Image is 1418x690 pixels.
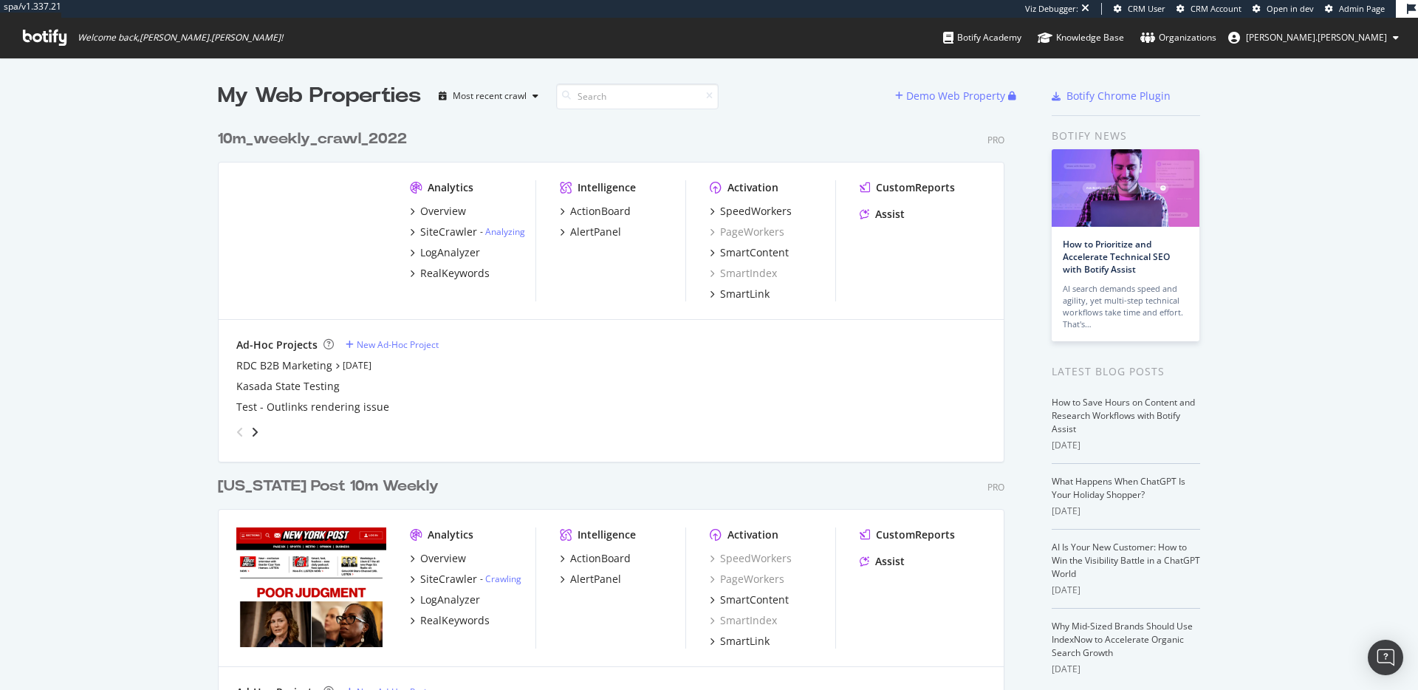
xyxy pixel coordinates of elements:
[570,225,621,239] div: AlertPanel
[1140,18,1216,58] a: Organizations
[485,225,525,238] a: Analyzing
[410,204,466,219] a: Overview
[218,476,439,497] div: [US_STATE] Post 10m Weekly
[570,204,631,219] div: ActionBoard
[987,481,1004,493] div: Pro
[1052,128,1200,144] div: Botify news
[943,30,1021,45] div: Botify Academy
[1253,3,1314,15] a: Open in dev
[78,32,283,44] span: Welcome back, [PERSON_NAME].[PERSON_NAME] !
[1052,363,1200,380] div: Latest Blog Posts
[1052,663,1200,676] div: [DATE]
[1114,3,1165,15] a: CRM User
[1052,620,1193,659] a: Why Mid-Sized Brands Should Use IndexNow to Accelerate Organic Search Growth
[1191,3,1241,14] span: CRM Account
[1339,3,1385,14] span: Admin Page
[1052,505,1200,518] div: [DATE]
[710,551,792,566] a: SpeedWorkers
[343,359,371,372] a: [DATE]
[218,129,413,150] a: 10m_weekly_crawl_2022
[236,338,318,352] div: Ad-Hoc Projects
[453,92,527,100] div: Most recent crawl
[710,266,777,281] div: SmartIndex
[433,84,544,108] button: Most recent crawl
[1368,640,1403,675] div: Open Intercom Messenger
[1025,3,1078,15] div: Viz Debugger:
[420,204,466,219] div: Overview
[250,425,260,440] div: angle-right
[410,551,466,566] a: Overview
[560,551,631,566] a: ActionBoard
[987,134,1004,146] div: Pro
[357,338,439,351] div: New Ad-Hoc Project
[428,527,473,542] div: Analytics
[1052,396,1195,435] a: How to Save Hours on Content and Research Workflows with Botify Assist
[860,207,905,222] a: Assist
[860,527,955,542] a: CustomReports
[420,592,480,607] div: LogAnalyzer
[875,207,905,222] div: Assist
[218,476,445,497] a: [US_STATE] Post 10m Weekly
[236,400,389,414] a: Test - Outlinks rendering issue
[720,634,770,649] div: SmartLink
[710,572,784,587] div: PageWorkers
[710,634,770,649] a: SmartLink
[485,573,521,585] a: Crawling
[860,180,955,195] a: CustomReports
[1216,26,1411,49] button: [PERSON_NAME].[PERSON_NAME]
[236,527,386,647] img: www.Nypost.com
[1176,3,1241,15] a: CRM Account
[410,572,521,587] a: SiteCrawler- Crawling
[720,245,789,260] div: SmartContent
[218,81,421,111] div: My Web Properties
[570,572,621,587] div: AlertPanel
[560,572,621,587] a: AlertPanel
[875,554,905,569] div: Assist
[420,613,490,628] div: RealKeywords
[410,592,480,607] a: LogAnalyzer
[906,89,1005,103] div: Demo Web Property
[1325,3,1385,15] a: Admin Page
[1063,283,1188,330] div: AI search demands speed and agility, yet multi-step technical workflows take time and effort. Tha...
[236,358,332,373] a: RDC B2B Marketing
[720,204,792,219] div: SpeedWorkers
[420,572,477,587] div: SiteCrawler
[876,527,955,542] div: CustomReports
[410,245,480,260] a: LogAnalyzer
[420,551,466,566] div: Overview
[346,338,439,351] a: New Ad-Hoc Project
[236,379,340,394] div: Kasada State Testing
[1063,238,1170,276] a: How to Prioritize and Accelerate Technical SEO with Botify Assist
[1267,3,1314,14] span: Open in dev
[428,180,473,195] div: Analytics
[895,89,1008,102] a: Demo Web Property
[710,204,792,219] a: SpeedWorkers
[1052,89,1171,103] a: Botify Chrome Plugin
[556,83,719,109] input: Search
[860,554,905,569] a: Assist
[1052,149,1199,227] img: How to Prioritize and Accelerate Technical SEO with Botify Assist
[1128,3,1165,14] span: CRM User
[236,180,386,300] img: realtor.com
[710,225,784,239] div: PageWorkers
[1052,584,1200,597] div: [DATE]
[420,225,477,239] div: SiteCrawler
[230,420,250,444] div: angle-left
[876,180,955,195] div: CustomReports
[710,613,777,628] a: SmartIndex
[578,180,636,195] div: Intelligence
[560,204,631,219] a: ActionBoard
[420,266,490,281] div: RealKeywords
[410,225,525,239] a: SiteCrawler- Analyzing
[420,245,480,260] div: LogAnalyzer
[480,573,521,585] div: -
[1140,30,1216,45] div: Organizations
[480,225,525,238] div: -
[1066,89,1171,103] div: Botify Chrome Plugin
[560,225,621,239] a: AlertPanel
[727,527,778,542] div: Activation
[720,592,789,607] div: SmartContent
